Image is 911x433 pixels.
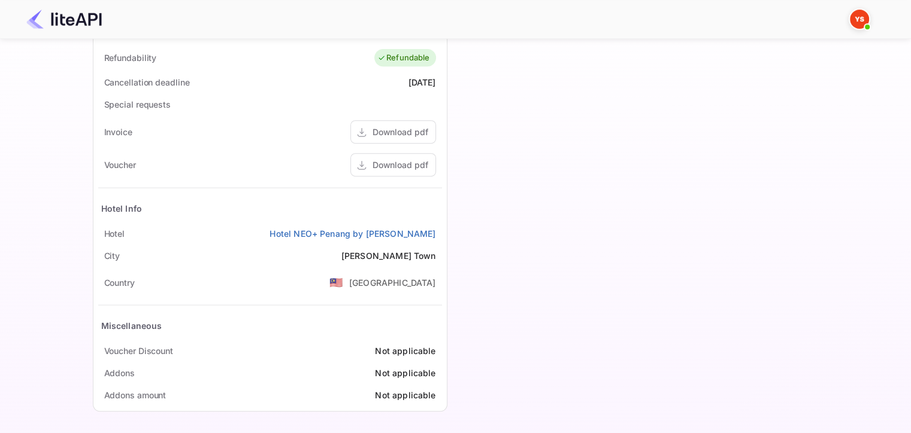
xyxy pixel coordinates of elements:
div: Voucher [104,158,136,171]
div: Addons amount [104,389,167,401]
a: Hotel NEO+ Penang by [PERSON_NAME] [270,227,435,240]
div: Hotel [104,227,125,240]
div: Voucher Discount [104,344,173,357]
div: Hotel Info [101,202,143,215]
img: LiteAPI Logo [26,10,102,29]
div: Download pdf [373,126,428,138]
div: Refundability [104,51,157,64]
div: City [104,249,120,262]
div: Invoice [104,126,132,138]
div: Miscellaneous [101,319,162,332]
span: United States [329,272,343,293]
div: Download pdf [373,158,428,171]
img: Yandex Support [850,10,869,29]
div: Not applicable [375,344,435,357]
div: [PERSON_NAME] Town [341,249,436,262]
div: Special requests [104,98,171,111]
div: Country [104,276,135,289]
div: [DATE] [408,76,436,89]
div: Not applicable [375,367,435,379]
div: Not applicable [375,389,435,401]
div: Refundable [377,52,430,64]
div: Addons [104,367,135,379]
div: Cancellation deadline [104,76,190,89]
div: [GEOGRAPHIC_DATA] [349,276,436,289]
